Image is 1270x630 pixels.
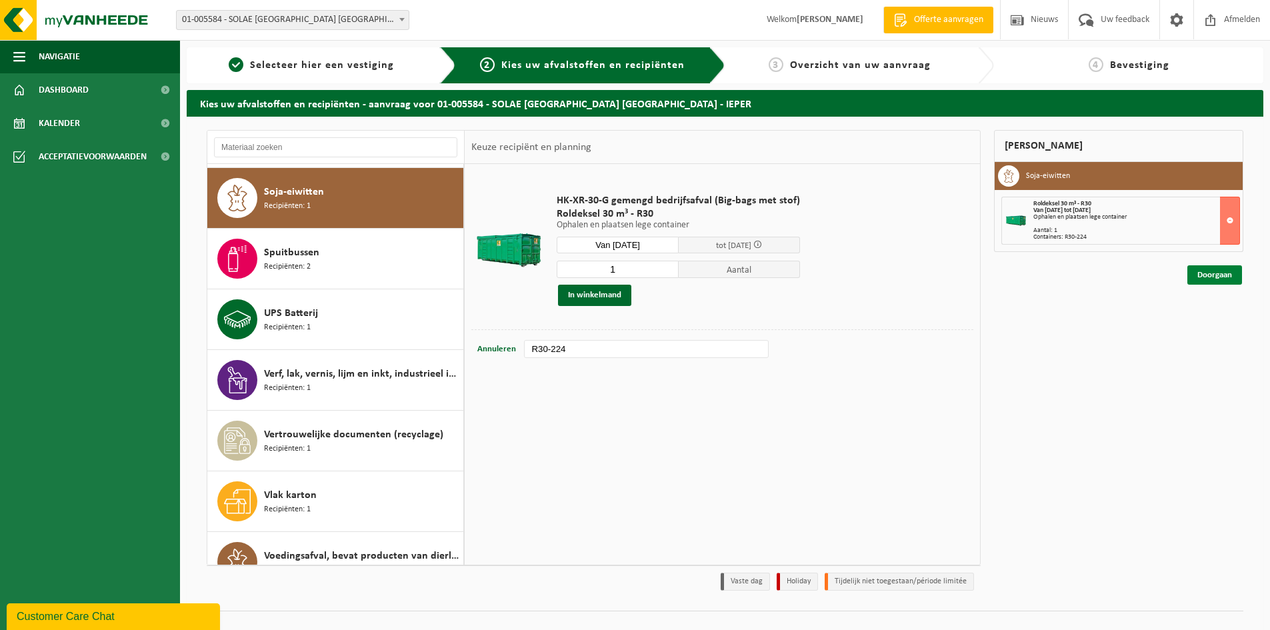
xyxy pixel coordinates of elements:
[264,184,324,200] span: Soja-eiwitten
[264,245,319,261] span: Spuitbussen
[177,11,409,29] span: 01-005584 - SOLAE BELGIUM NV - IEPER
[264,443,311,455] span: Recipiënten: 1
[1033,227,1239,234] div: Aantal: 1
[557,237,679,253] input: Selecteer datum
[777,573,818,591] li: Holiday
[7,601,223,630] iframe: chat widget
[207,471,464,532] button: Vlak karton Recipiënten: 1
[264,503,311,516] span: Recipiënten: 1
[207,350,464,411] button: Verf, lak, vernis, lijm en inkt, industrieel in kleinverpakking Recipiënten: 1
[207,532,464,593] button: Voedingsafval, bevat producten van dierlijke oorsprong, onverpakt, categorie 3 Recipiënten: 1
[721,573,770,591] li: Vaste dag
[207,168,464,229] button: Soja-eiwitten Recipiënten: 1
[264,366,460,382] span: Verf, lak, vernis, lijm en inkt, industrieel in kleinverpakking
[524,340,768,358] input: bv. C10-005
[1033,214,1239,221] div: Ophalen en plaatsen lege container
[264,487,317,503] span: Vlak karton
[558,285,631,306] button: In winkelmand
[679,261,801,278] span: Aantal
[264,305,318,321] span: UPS Batterij
[1187,265,1242,285] a: Doorgaan
[264,321,311,334] span: Recipiënten: 1
[716,241,751,250] span: tot [DATE]
[557,194,800,207] span: HK-XR-30-G gemengd bedrijfsafval (Big-bags met stof)
[797,15,863,25] strong: [PERSON_NAME]
[476,340,517,359] button: Annuleren
[207,289,464,350] button: UPS Batterij Recipiënten: 1
[264,548,460,564] span: Voedingsafval, bevat producten van dierlijke oorsprong, onverpakt, categorie 3
[264,261,311,273] span: Recipiënten: 2
[1026,165,1070,187] h3: Soja-eiwitten
[477,345,516,353] span: Annuleren
[557,207,800,221] span: Roldeksel 30 m³ - R30
[264,200,311,213] span: Recipiënten: 1
[1033,234,1239,241] div: Containers: R30-224
[557,221,800,230] p: Ophalen en plaatsen lege container
[193,57,429,73] a: 1Selecteer hier een vestiging
[229,57,243,72] span: 1
[1033,200,1091,207] span: Roldeksel 30 m³ - R30
[250,60,394,71] span: Selecteer hier een vestiging
[39,140,147,173] span: Acceptatievoorwaarden
[207,229,464,289] button: Spuitbussen Recipiënten: 2
[501,60,685,71] span: Kies uw afvalstoffen en recipiënten
[176,10,409,30] span: 01-005584 - SOLAE BELGIUM NV - IEPER
[790,60,931,71] span: Overzicht van uw aanvraag
[264,382,311,395] span: Recipiënten: 1
[207,411,464,471] button: Vertrouwelijke documenten (recyclage) Recipiënten: 1
[911,13,987,27] span: Offerte aanvragen
[1110,60,1169,71] span: Bevestiging
[825,573,974,591] li: Tijdelijk niet toegestaan/période limitée
[39,73,89,107] span: Dashboard
[214,137,457,157] input: Materiaal zoeken
[39,107,80,140] span: Kalender
[187,90,1263,116] h2: Kies uw afvalstoffen en recipiënten - aanvraag voor 01-005584 - SOLAE [GEOGRAPHIC_DATA] [GEOGRAPH...
[264,564,311,577] span: Recipiënten: 1
[480,57,495,72] span: 2
[1089,57,1103,72] span: 4
[1033,207,1091,214] strong: Van [DATE] tot [DATE]
[994,130,1243,162] div: [PERSON_NAME]
[769,57,783,72] span: 3
[264,427,443,443] span: Vertrouwelijke documenten (recyclage)
[465,131,598,164] div: Keuze recipiënt en planning
[883,7,993,33] a: Offerte aanvragen
[39,40,80,73] span: Navigatie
